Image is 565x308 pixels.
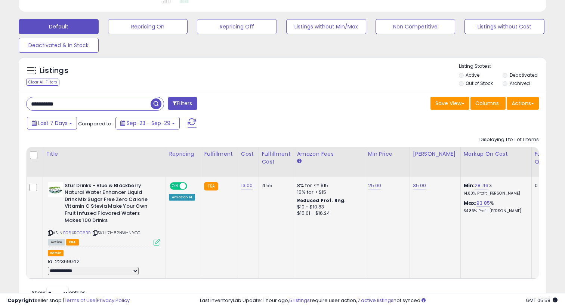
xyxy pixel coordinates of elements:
[48,258,80,265] span: Id: 22369042
[297,182,359,189] div: 8% for <= $15
[507,97,539,110] button: Actions
[204,182,218,190] small: FBA
[535,150,561,166] div: Fulfillable Quantity
[200,297,558,304] div: Last InventoryLab Update: 1 hour ago, require user action, not synced.
[526,297,558,304] span: 2025-10-7 05:58 GMT
[297,189,359,196] div: 15% for > $15
[241,150,256,158] div: Cost
[40,65,68,76] h5: Listings
[204,150,234,158] div: Fulfillment
[19,19,99,34] button: Default
[357,297,393,304] a: 7 active listings
[289,297,310,304] a: 5 listings
[464,199,477,207] b: Max:
[27,117,77,129] button: Last 7 Days
[464,150,528,158] div: Markup on Cost
[197,19,277,34] button: Repricing Off
[186,183,198,189] span: OFF
[368,182,382,189] a: 25.00
[460,147,531,177] th: The percentage added to the cost of goods (COGS) that forms the calculator for Min & Max prices.
[368,150,407,158] div: Min Price
[459,63,547,70] p: Listing States:
[297,150,362,158] div: Amazon Fees
[470,97,506,110] button: Columns
[32,289,86,296] span: Show: entries
[413,182,426,189] a: 35.00
[466,80,493,86] label: Out of Stock
[297,210,359,217] div: $15.01 - $16.24
[26,79,59,86] div: Clear All Filters
[464,200,526,214] div: %
[64,297,96,304] a: Terms of Use
[466,72,479,78] label: Active
[115,117,180,129] button: Sep-23 - Sep-29
[169,194,195,201] div: Amazon AI
[464,208,526,214] p: 34.86% Profit [PERSON_NAME]
[169,150,198,158] div: Repricing
[475,100,499,107] span: Columns
[38,119,68,127] span: Last 7 Days
[297,158,302,165] small: Amazon Fees.
[65,182,155,226] b: Stur Drinks - Blue & Blackberry Natural Water Enhancer Liquid Drink Mix Sugar Free Zero Calorie V...
[262,182,288,189] div: 4.55
[286,19,366,34] button: Listings without Min/Max
[476,199,490,207] a: 93.85
[479,136,539,143] div: Displaying 1 to 1 of 1 items
[19,38,99,53] button: Deactivated & In Stock
[7,297,130,304] div: seller snap | |
[48,182,160,245] div: ASIN:
[48,250,64,256] button: admin
[475,182,488,189] a: 28.46
[108,19,188,34] button: Repricing On
[170,183,180,189] span: ON
[510,72,538,78] label: Deactivated
[66,239,79,246] span: FBA
[168,97,197,110] button: Filters
[535,182,558,189] div: 0
[464,182,475,189] b: Min:
[48,239,65,246] span: All listings currently available for purchase on Amazon
[297,197,346,204] b: Reduced Prof. Rng.
[464,182,526,196] div: %
[46,150,163,158] div: Title
[78,120,112,127] span: Compared to:
[48,182,63,197] img: 41lMJc-VgUS._SL40_.jpg
[97,297,130,304] a: Privacy Policy
[430,97,469,110] button: Save View
[413,150,457,158] div: [PERSON_NAME]
[464,191,526,196] p: 14.80% Profit [PERSON_NAME]
[297,204,359,210] div: $10 - $10.83
[7,297,35,304] strong: Copyright
[262,150,291,166] div: Fulfillment Cost
[464,19,544,34] button: Listings without Cost
[376,19,456,34] button: Non Competitive
[92,230,141,236] span: | SKU: 7I-82NW-NYGC
[510,80,530,86] label: Archived
[63,230,90,236] a: B06XRCC6BB
[127,119,170,127] span: Sep-23 - Sep-29
[241,182,253,189] a: 13.00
